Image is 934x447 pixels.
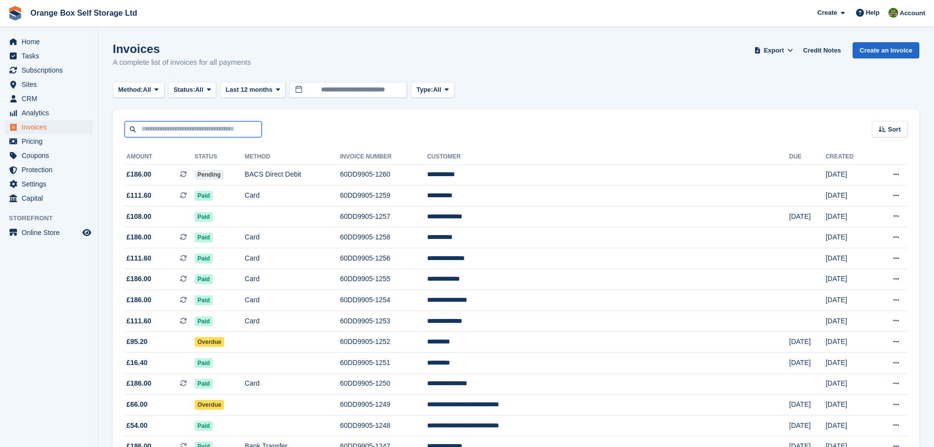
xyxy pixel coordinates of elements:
button: Status: All [168,82,216,98]
a: menu [5,177,93,191]
td: 60DD9905-1253 [340,311,427,332]
span: £186.00 [126,169,151,180]
span: All [143,85,151,95]
a: menu [5,63,93,77]
span: Paid [195,233,213,242]
td: Card [245,227,340,248]
span: Tasks [22,49,80,63]
span: £186.00 [126,274,151,284]
td: [DATE] [826,206,873,227]
span: All [433,85,441,95]
span: £108.00 [126,211,151,222]
th: Created [826,149,873,165]
td: Card [245,185,340,207]
span: Last 12 months [226,85,272,95]
span: Paid [195,316,213,326]
span: £186.00 [126,295,151,305]
td: [DATE] [826,311,873,332]
td: [DATE] [826,290,873,311]
th: Status [195,149,245,165]
span: £111.60 [126,190,151,201]
span: £186.00 [126,378,151,389]
span: Settings [22,177,80,191]
span: CRM [22,92,80,105]
span: Paid [195,421,213,431]
span: Status: [174,85,195,95]
td: 60DD9905-1249 [340,394,427,416]
span: £111.60 [126,316,151,326]
td: [DATE] [826,332,873,353]
span: Subscriptions [22,63,80,77]
td: [DATE] [826,164,873,185]
span: Account [900,8,925,18]
td: 60DD9905-1255 [340,269,427,290]
span: £111.60 [126,253,151,263]
span: Analytics [22,106,80,120]
th: Invoice Number [340,149,427,165]
td: [DATE] [826,227,873,248]
td: [DATE] [826,415,873,436]
td: Card [245,373,340,394]
span: Protection [22,163,80,177]
th: Method [245,149,340,165]
span: All [195,85,203,95]
span: Sites [22,78,80,91]
a: menu [5,191,93,205]
td: [DATE] [826,248,873,269]
span: Paid [195,191,213,201]
td: [DATE] [789,415,826,436]
span: Capital [22,191,80,205]
td: 60DD9905-1248 [340,415,427,436]
td: [DATE] [826,185,873,207]
td: 60DD9905-1250 [340,373,427,394]
span: Create [817,8,837,18]
span: Sort [888,125,901,134]
span: £16.40 [126,358,148,368]
a: menu [5,149,93,162]
a: Orange Box Self Storage Ltd [26,5,141,21]
td: [DATE] [826,353,873,374]
td: 60DD9905-1258 [340,227,427,248]
td: 60DD9905-1252 [340,332,427,353]
td: [DATE] [826,394,873,416]
td: Card [245,269,340,290]
a: menu [5,49,93,63]
span: Export [764,46,784,55]
a: Preview store [81,227,93,238]
button: Last 12 months [220,82,285,98]
span: Coupons [22,149,80,162]
span: Paid [195,295,213,305]
a: menu [5,106,93,120]
button: Export [752,42,795,58]
span: Paid [195,379,213,389]
span: Invoices [22,120,80,134]
span: £95.20 [126,337,148,347]
span: Paid [195,274,213,284]
h1: Invoices [113,42,251,55]
td: [DATE] [826,269,873,290]
span: Storefront [9,213,98,223]
td: [DATE] [789,332,826,353]
th: Amount [125,149,195,165]
td: BACS Direct Debit [245,164,340,185]
button: Type: All [411,82,454,98]
span: £66.00 [126,399,148,410]
th: Due [789,149,826,165]
td: 60DD9905-1251 [340,353,427,374]
td: 60DD9905-1257 [340,206,427,227]
span: Method: [118,85,143,95]
span: Home [22,35,80,49]
td: [DATE] [789,353,826,374]
img: Pippa White [888,8,898,18]
td: 60DD9905-1254 [340,290,427,311]
td: Card [245,248,340,269]
span: Paid [195,358,213,368]
td: 60DD9905-1256 [340,248,427,269]
button: Method: All [113,82,164,98]
td: 60DD9905-1259 [340,185,427,207]
td: Card [245,311,340,332]
span: £186.00 [126,232,151,242]
a: menu [5,78,93,91]
th: Customer [427,149,789,165]
a: menu [5,120,93,134]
